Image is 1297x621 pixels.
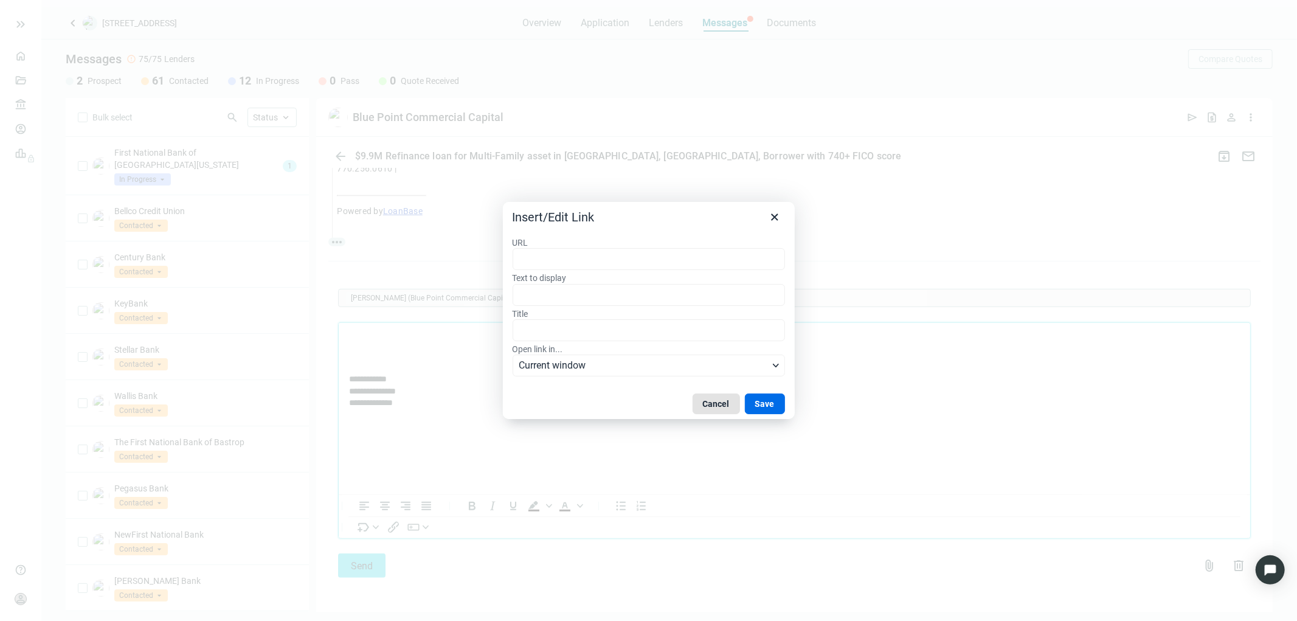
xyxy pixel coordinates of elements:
[513,308,785,319] label: Title
[764,207,785,227] button: Close
[10,10,902,86] body: Rich Text Area. Press ALT-0 for help.
[745,394,785,414] button: Save
[513,209,595,225] div: Insert/Edit Link
[519,358,769,373] span: Current window
[513,272,785,283] label: Text to display
[513,237,785,248] label: URL
[513,355,785,376] button: Open link in...
[693,394,740,414] button: Cancel
[1256,555,1285,585] div: Open Intercom Messenger
[513,344,785,355] label: Open link in...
